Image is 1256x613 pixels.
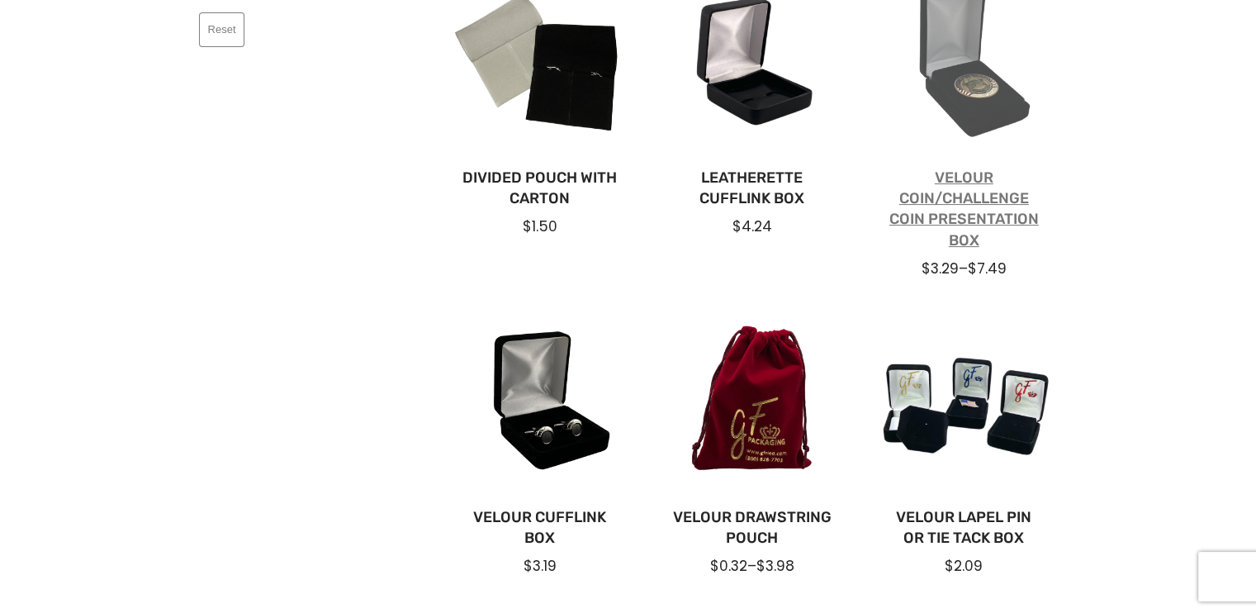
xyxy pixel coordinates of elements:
div: $3.19 [461,556,620,576]
div: – [884,259,1044,278]
span: $3.98 [756,556,794,576]
span: $3.29 [922,259,959,278]
a: Leatherette Cufflink Box [672,168,832,209]
a: Velour Cufflink Box [461,507,620,549]
a: Velour Coin/Challenge Coin Presentation Box [884,168,1044,251]
div: $2.09 [884,556,1044,576]
span: $7.49 [968,259,1007,278]
div: $4.24 [672,216,832,236]
a: Velour Lapel Pin or Tie Tack Box [884,507,1044,549]
div: – [672,556,832,576]
a: Divided Pouch with Carton [461,168,620,209]
span: $0.32 [710,556,747,576]
button: Reset [199,12,245,47]
div: $1.50 [461,216,620,236]
a: Velour Drawstring Pouch [672,507,832,549]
